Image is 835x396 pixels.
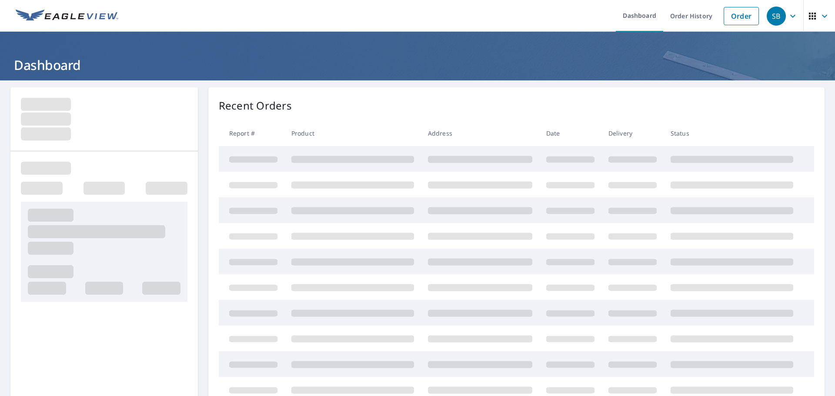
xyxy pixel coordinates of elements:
[601,120,664,146] th: Delivery
[767,7,786,26] div: SB
[10,56,825,74] h1: Dashboard
[284,120,421,146] th: Product
[219,98,292,113] p: Recent Orders
[664,120,800,146] th: Status
[421,120,539,146] th: Address
[219,120,284,146] th: Report #
[539,120,601,146] th: Date
[16,10,118,23] img: EV Logo
[724,7,759,25] a: Order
